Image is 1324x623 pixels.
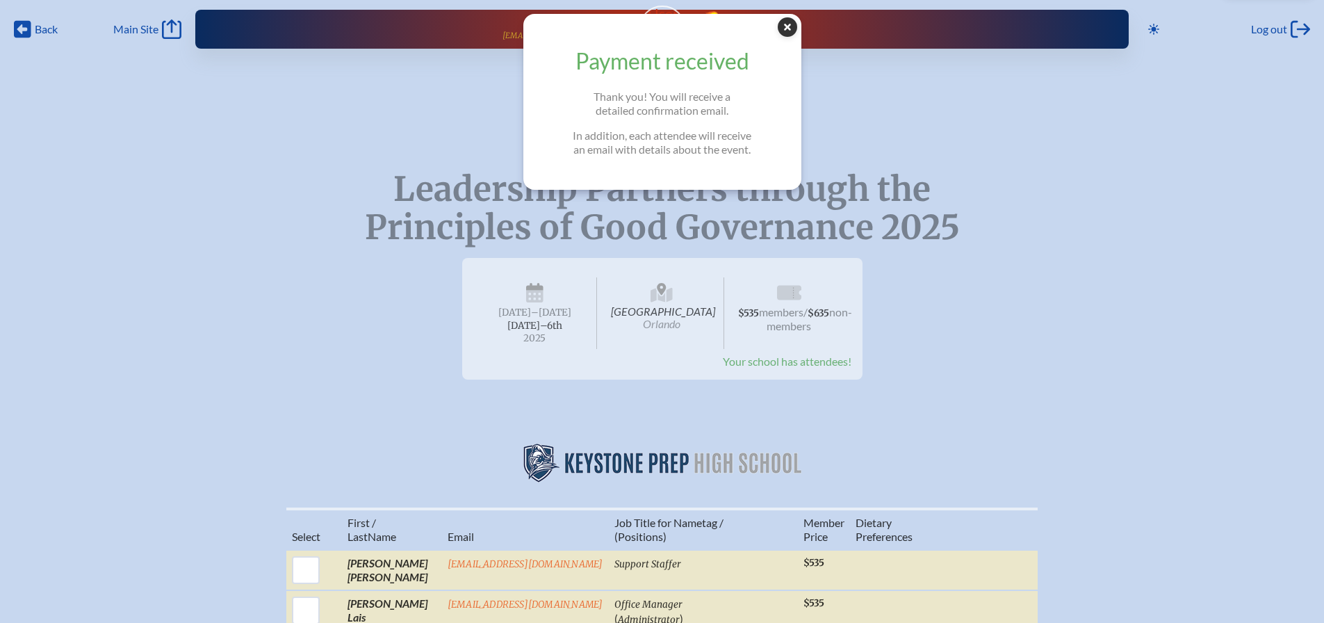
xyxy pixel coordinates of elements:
a: Main Site [113,19,181,39]
p: Thank you! You will receive a detailed confirmation email. [546,90,779,118]
p: In addition, each attendee will receive an email with details about the event. [546,129,779,156]
span: [GEOGRAPHIC_DATA] [600,277,724,349]
span: Orlando [643,317,680,330]
span: First / [348,516,376,529]
span: Office Manager [614,599,683,610]
span: –[DATE] [531,307,571,318]
td: [PERSON_NAME] [PERSON_NAME] [342,550,442,590]
p: [EMAIL_ADDRESS][DOMAIN_NAME] [502,31,633,40]
a: FCIS LogoEvents [692,11,785,36]
span: / [803,305,808,318]
th: Memb [798,509,850,550]
a: User Avatar [639,6,686,53]
h1: Payment received [546,47,779,75]
span: members [759,305,803,318]
span: Your school has attendees! [723,355,851,368]
span: er [835,516,844,529]
div: FCIS Events — Future ready [692,11,1085,43]
img: Florida Council of Independent Schools [692,11,728,33]
th: Diet [850,509,960,550]
p: Leadership Partners through the Principles of Good Governance 2025 [295,170,1029,247]
span: Log out [1251,22,1287,36]
span: Select [292,530,320,543]
a: [EMAIL_ADDRESS][DOMAIN_NAME] [448,558,603,570]
span: Price [803,530,828,543]
span: [DATE]–⁠6th [507,320,562,332]
span: Last [348,530,368,543]
span: Main Site [113,22,158,36]
span: 2025 [484,333,586,343]
span: $535 [803,557,824,569]
th: Name [342,509,442,550]
span: Support Staffer [614,558,681,570]
th: Job Title for Nametag / (Positions) [609,509,798,550]
span: $635 [808,307,829,319]
span: Back [35,22,58,36]
a: [PERSON_NAME][EMAIL_ADDRESS][DOMAIN_NAME] [240,15,633,43]
span: $535 [738,307,759,319]
span: [PERSON_NAME] [527,15,632,31]
th: Email [442,509,609,550]
span: Future Ready [690,33,1084,43]
a: [EMAIL_ADDRESS][DOMAIN_NAME] [448,599,603,610]
span: ary Preferences [856,516,913,543]
span: [DATE] [498,307,531,318]
span: non-members [767,305,852,332]
span: $535 [803,597,824,609]
img: Keystone Prep High School [523,441,801,483]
